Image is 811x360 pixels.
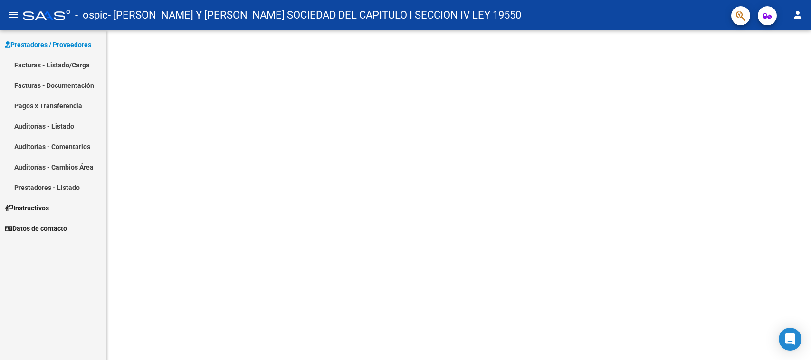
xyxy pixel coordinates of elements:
span: Instructivos [5,203,49,213]
span: Prestadores / Proveedores [5,39,91,50]
mat-icon: menu [8,9,19,20]
div: Open Intercom Messenger [779,328,801,351]
span: - [PERSON_NAME] Y [PERSON_NAME] SOCIEDAD DEL CAPITULO I SECCION IV LEY 19550 [108,5,521,26]
mat-icon: person [792,9,803,20]
span: - ospic [75,5,108,26]
span: Datos de contacto [5,223,67,234]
